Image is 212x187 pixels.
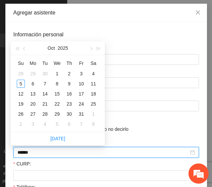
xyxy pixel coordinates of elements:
[77,90,85,98] div: 17
[29,120,37,128] div: 3
[53,110,61,118] div: 29
[75,99,87,109] td: 2025-10-24
[29,70,37,78] div: 29
[63,69,75,79] td: 2025-10-02
[27,89,39,99] td: 2025-10-13
[53,70,61,78] div: 1
[87,119,99,129] td: 2025-11-08
[17,120,25,128] div: 2
[77,80,85,88] div: 10
[75,109,87,119] td: 2025-10-31
[77,120,85,128] div: 7
[65,120,73,128] div: 6
[63,89,75,99] td: 2025-10-16
[15,99,27,109] td: 2025-10-19
[29,110,37,118] div: 27
[53,120,61,128] div: 5
[17,149,189,156] input: Fecha de nacimiento:
[50,136,65,141] a: [DATE]
[15,69,27,79] td: 2025-09-28
[39,119,51,129] td: 2025-11-04
[88,125,131,133] span: Prefiero no decirlo
[75,58,87,69] th: Fr
[13,54,199,65] input: Nombre:
[75,79,87,89] td: 2025-10-10
[13,9,199,16] div: Agregar asistente
[87,109,99,119] td: 2025-11-01
[41,70,49,78] div: 30
[29,80,37,88] div: 6
[15,79,27,89] td: 2025-10-05
[65,80,73,88] div: 9
[29,90,37,98] div: 13
[17,90,25,98] div: 12
[87,69,99,79] td: 2025-10-04
[13,101,199,111] input: Apellido 2:
[77,110,85,118] div: 31
[51,89,63,99] td: 2025-10-15
[13,30,63,39] span: Información personal
[17,110,25,118] div: 26
[53,90,61,98] div: 15
[39,79,51,89] td: 2025-10-07
[27,109,39,119] td: 2025-10-27
[13,170,199,181] input: CURP:
[15,58,27,69] th: Su
[41,100,49,108] div: 21
[41,80,49,88] div: 7
[27,58,39,69] th: Mo
[89,120,97,128] div: 8
[48,41,55,55] button: Oct
[17,100,25,108] div: 19
[189,4,207,22] button: Close
[15,109,27,119] td: 2025-10-26
[57,41,68,55] button: 2025
[39,58,93,126] span: Estamos en línea.
[75,89,87,99] td: 2025-10-17
[51,119,63,129] td: 2025-11-05
[63,119,75,129] td: 2025-11-06
[77,70,85,78] div: 3
[29,100,37,108] div: 20
[65,110,73,118] div: 30
[51,109,63,119] td: 2025-10-29
[63,58,75,69] th: Th
[51,58,63,69] th: We
[63,109,75,119] td: 2025-10-30
[89,110,97,118] div: 1
[41,110,49,118] div: 28
[63,79,75,89] td: 2025-10-09
[51,99,63,109] td: 2025-10-22
[35,34,113,43] div: Chatee con nosotros ahora
[110,3,126,20] div: Minimizar ventana de chat en vivo
[39,69,51,79] td: 2025-09-30
[89,80,97,88] div: 11
[3,120,128,143] textarea: Escriba su mensaje y pulse “Intro”
[41,90,49,98] div: 14
[65,100,73,108] div: 23
[41,120,49,128] div: 4
[89,100,97,108] div: 25
[27,99,39,109] td: 2025-10-20
[87,58,99,69] th: Sa
[15,89,27,99] td: 2025-10-12
[75,69,87,79] td: 2025-10-03
[63,99,75,109] td: 2025-10-23
[195,10,201,15] span: close
[15,119,27,129] td: 2025-11-02
[13,160,31,167] label: CURP:
[87,79,99,89] td: 2025-10-11
[51,79,63,89] td: 2025-10-08
[39,58,51,69] th: Tu
[53,100,61,108] div: 22
[75,119,87,129] td: 2025-11-07
[17,80,25,88] div: 5
[65,90,73,98] div: 16
[77,100,85,108] div: 24
[27,69,39,79] td: 2025-09-29
[65,70,73,78] div: 2
[53,80,61,88] div: 8
[89,70,97,78] div: 4
[27,79,39,89] td: 2025-10-06
[39,99,51,109] td: 2025-10-21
